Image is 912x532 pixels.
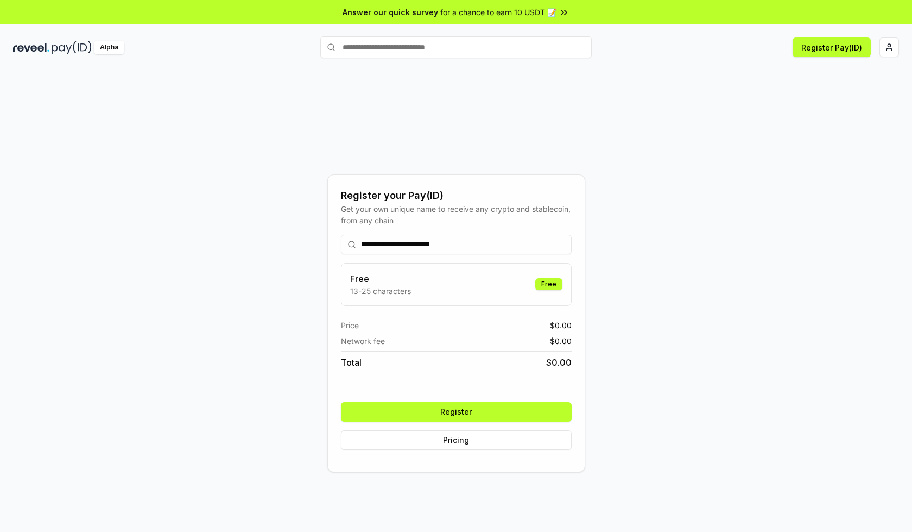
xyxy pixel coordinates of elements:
button: Pricing [341,430,572,450]
div: Alpha [94,41,124,54]
button: Register [341,402,572,422]
div: Get your own unique name to receive any crypto and stablecoin, from any chain [341,203,572,226]
span: Answer our quick survey [343,7,438,18]
div: Register your Pay(ID) [341,188,572,203]
div: Free [535,278,562,290]
span: for a chance to earn 10 USDT 📝 [440,7,556,18]
button: Register Pay(ID) [793,37,871,57]
p: 13-25 characters [350,285,411,297]
img: pay_id [52,41,92,54]
span: Network fee [341,335,385,347]
span: $ 0.00 [550,320,572,331]
img: reveel_dark [13,41,49,54]
span: $ 0.00 [546,356,572,369]
span: Price [341,320,359,331]
span: $ 0.00 [550,335,572,347]
span: Total [341,356,362,369]
h3: Free [350,272,411,285]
